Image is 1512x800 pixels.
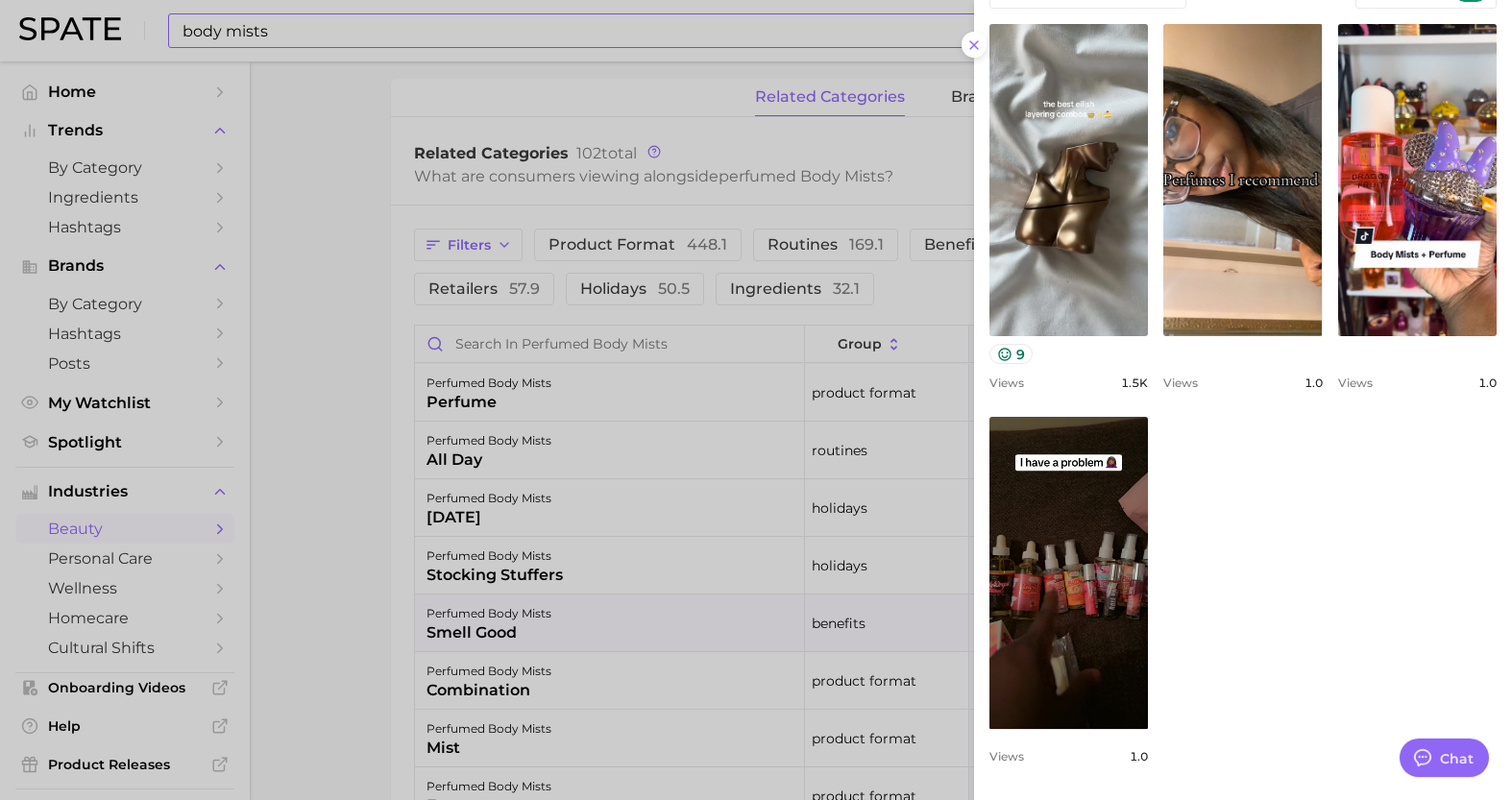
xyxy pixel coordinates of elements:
span: 1.0 [1305,376,1323,390]
span: Views [989,376,1024,390]
span: Views [1163,376,1198,390]
span: 1.0 [1478,376,1497,390]
span: 1.0 [1130,749,1148,764]
span: Views [1338,376,1373,390]
span: Views [989,749,1024,764]
button: 9 [989,344,1033,364]
span: 1.5k [1121,376,1148,390]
